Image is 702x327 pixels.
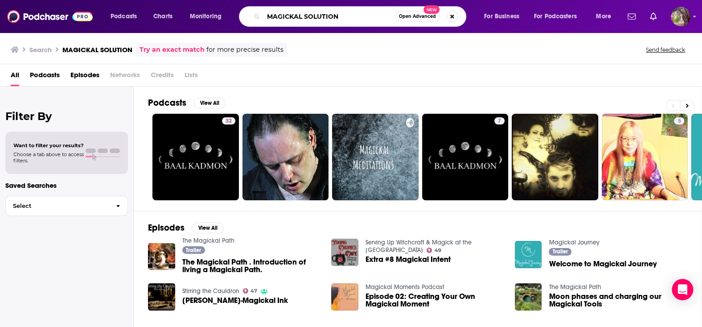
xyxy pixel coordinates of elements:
[395,11,440,22] button: Open AdvancedNew
[7,8,93,25] img: Podchaser - Follow, Share and Rate Podcasts
[263,9,395,24] input: Search podcasts, credits, & more...
[182,237,234,244] a: The Magickal Path
[140,45,205,55] a: Try an exact match
[331,239,358,266] img: Extra #8 Magickal Intent
[5,110,128,123] h2: Filter By
[528,9,590,24] button: open menu
[590,9,622,24] button: open menu
[549,283,601,291] a: The Magickal Path
[148,97,186,108] h2: Podcasts
[192,223,224,233] button: View All
[365,283,444,291] a: Magickal Moments Podcast
[435,248,441,252] span: 49
[182,287,239,295] a: Stirring the Cauldron
[182,258,321,273] a: The Magickal Path . Introduction of living a Magickal Path.
[674,117,684,124] a: 5
[549,239,599,246] a: Magickal Journey
[422,114,509,200] a: 7
[494,117,505,124] a: 7
[30,68,60,86] a: Podcasts
[190,10,222,23] span: Monitoring
[5,181,128,190] p: Saved Searches
[484,10,519,23] span: For Business
[549,293,687,308] a: Moon phases and charging our Magickal Tools
[596,10,611,23] span: More
[110,68,140,86] span: Networks
[148,243,175,270] img: The Magickal Path . Introduction of living a Magickal Path.
[226,117,232,126] span: 32
[62,46,132,54] h3: MAGICKAL SOLUTION
[148,9,178,24] a: Charts
[185,68,198,86] span: Lists
[399,14,436,19] span: Open Advanced
[671,7,690,26] button: Show profile menu
[153,10,172,23] span: Charts
[553,249,568,254] span: Trailer
[13,151,84,164] span: Choose a tab above to access filters.
[152,114,239,200] a: 32
[250,289,257,293] span: 47
[643,46,688,54] button: Send feedback
[148,222,185,233] h2: Episodes
[182,297,288,304] a: JD Walker-Magickal Ink
[5,196,128,216] button: Select
[148,222,224,233] a: EpisodesView All
[624,9,639,24] a: Show notifications dropdown
[104,9,148,24] button: open menu
[29,46,52,54] h3: Search
[11,68,19,86] a: All
[111,10,137,23] span: Podcasts
[6,203,109,209] span: Select
[184,9,233,24] button: open menu
[365,239,472,254] a: Serving Up Witchcraft & Magick at the Young Crones Cafe
[151,68,174,86] span: Credits
[515,283,542,310] img: Moon phases and charging our Magickal Tools
[515,241,542,268] img: Welcome to Magickal Journey
[365,256,451,263] a: Extra #8 Magickal Intent
[243,288,258,294] a: 47
[478,9,530,24] button: open menu
[672,279,693,300] div: Open Intercom Messenger
[206,45,283,55] span: for more precise results
[186,248,201,253] span: Trailer
[646,9,660,24] a: Show notifications dropdown
[13,142,84,149] span: Want to filter your results?
[671,7,690,26] img: User Profile
[423,5,439,14] span: New
[222,117,235,124] a: 32
[148,97,226,108] a: PodcastsView All
[193,98,226,108] button: View All
[671,7,690,26] span: Logged in as MSanz
[247,6,475,27] div: Search podcasts, credits, & more...
[365,293,504,308] a: Episode 02: Creating Your Own Magickal Moment
[182,297,288,304] span: [PERSON_NAME]-Magickal Ink
[498,117,501,126] span: 7
[677,117,681,126] span: 5
[427,248,441,253] a: 49
[534,10,577,23] span: For Podcasters
[549,260,657,268] a: Welcome to Magickal Journey
[148,283,175,310] img: JD Walker-Magickal Ink
[331,283,358,310] img: Episode 02: Creating Your Own Magickal Moment
[602,114,688,200] a: 5
[70,68,99,86] a: Episodes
